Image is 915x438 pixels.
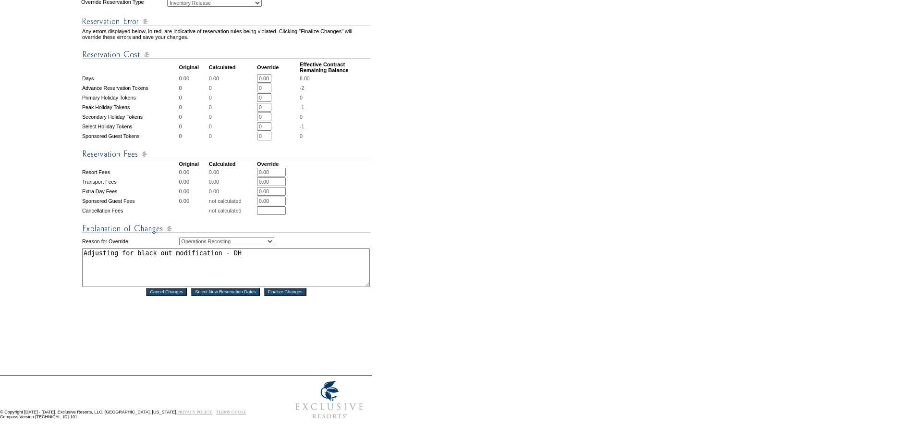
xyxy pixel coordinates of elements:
[82,103,178,112] td: Peak Holiday Tokens
[209,132,256,140] td: 0
[179,84,208,92] td: 0
[179,103,208,112] td: 0
[209,74,256,83] td: 0.00
[82,15,370,27] img: Reservation Errors
[179,113,208,121] td: 0
[209,122,256,131] td: 0
[82,206,178,215] td: Cancellation Fees
[257,62,299,73] td: Override
[300,114,303,120] span: 0
[82,223,370,235] img: Explanation of Changes
[82,148,370,160] img: Reservation Fees
[209,187,256,196] td: 0.00
[300,95,303,100] span: 0
[82,236,178,247] td: Reason for Override:
[179,197,208,205] td: 0.00
[191,288,260,296] input: Select New Reservation Dates
[209,84,256,92] td: 0
[179,93,208,102] td: 0
[209,206,256,215] td: not calculated
[300,124,304,129] span: -1
[209,113,256,121] td: 0
[82,84,178,92] td: Advance Reservation Tokens
[300,133,303,139] span: 0
[286,376,372,424] img: Exclusive Resorts
[82,177,178,186] td: Transport Fees
[82,74,178,83] td: Days
[177,410,212,414] a: PRIVACY POLICY
[300,75,310,81] span: 8.00
[179,168,208,176] td: 0.00
[209,168,256,176] td: 0.00
[300,104,304,110] span: -1
[209,62,256,73] td: Calculated
[82,168,178,176] td: Resort Fees
[82,122,178,131] td: Select Holiday Tokens
[209,161,256,167] td: Calculated
[179,74,208,83] td: 0.00
[82,197,178,205] td: Sponsored Guest Fees
[82,49,370,61] img: Reservation Cost
[82,132,178,140] td: Sponsored Guest Tokens
[179,132,208,140] td: 0
[209,103,256,112] td: 0
[209,177,256,186] td: 0.00
[179,187,208,196] td: 0.00
[209,197,256,205] td: not calculated
[179,177,208,186] td: 0.00
[264,288,306,296] input: Finalize Changes
[82,93,178,102] td: Primary Holiday Tokens
[216,410,246,414] a: TERMS OF USE
[82,28,370,40] td: Any errors displayed below, in red, are indicative of reservation rules being violated. Clicking ...
[179,122,208,131] td: 0
[179,62,208,73] td: Original
[300,62,370,73] td: Effective Contract Remaining Balance
[82,187,178,196] td: Extra Day Fees
[209,93,256,102] td: 0
[146,288,187,296] input: Cancel Changes
[300,85,304,91] span: -2
[179,161,208,167] td: Original
[82,113,178,121] td: Secondary Holiday Tokens
[257,161,299,167] td: Override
